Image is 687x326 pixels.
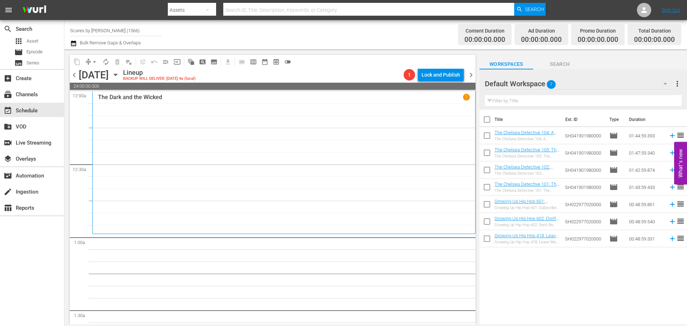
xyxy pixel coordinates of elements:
[71,56,83,68] span: Copy Lineup
[79,69,109,81] div: [DATE]
[4,6,13,14] span: menu
[494,147,559,174] a: The Chelsea Detective 103: The Gentle Giant (The Chelsea Detective 103: The Gentle Giant (amc_net...
[562,127,606,144] td: SH041901980000
[494,188,559,193] div: The Chelsea Detective 101: The Wages of Sin
[494,233,559,254] a: Growing Up Hip Hop 418: Leave Me Alone (Growing Up Hip Hop 418: Leave Me Alone (VARIANT))
[273,58,280,65] span: preview_outlined
[174,58,181,65] span: input
[26,38,38,45] span: Asset
[609,200,618,209] span: Episode
[171,56,183,68] span: Update Metadata from Key Asset
[4,106,12,115] span: Schedule
[494,130,559,162] a: The Chelsea Detective 104: A Chelsea Education (The Chelsea Detective 104: A Chelsea Education (a...
[26,59,39,67] span: Series
[248,56,259,68] span: Week Calendar View
[123,77,196,81] div: BACKUP WILL DELIVER: [DATE] 4a (local)
[83,56,100,68] span: Remove Gaps & Overlaps
[626,213,666,230] td: 00:48:59.540
[676,217,685,225] span: reorder
[626,161,666,179] td: 01:42:59.874
[676,183,685,191] span: reorder
[494,154,559,159] div: The Chelsea Detective 103: The Gentle Giant
[464,26,505,36] div: Content Duration
[467,70,476,79] span: chevron_right
[162,58,169,65] span: menu_open
[525,3,544,16] span: Search
[605,110,625,130] th: Type
[562,230,606,247] td: SH022977020000
[609,149,618,157] span: Episode
[85,58,92,65] span: compress
[494,171,559,176] div: The Chelsea Detective 102: [PERSON_NAME]
[668,149,676,157] svg: Add to Schedule
[199,58,206,65] span: pageview_outlined
[494,205,559,210] div: Growing Up Hip Hop 601: Subscribe or Step Aside
[271,56,282,68] span: View Backup
[674,142,687,184] button: Open Feedback Widget
[609,234,618,243] span: Episode
[626,196,666,213] td: 00:48:59.861
[668,235,676,243] svg: Add to Schedule
[4,188,12,196] span: Ingestion
[112,56,123,68] span: Select an event to delete
[125,58,132,65] span: playlist_remove_outlined
[102,58,109,65] span: autorenew_outlined
[4,155,12,163] span: Overlays
[183,55,197,69] span: Refresh All Search Blocks
[494,137,559,141] div: The Chelsea Detective 104: A Chelsea Education
[673,79,682,88] span: more_vert
[479,60,533,69] span: Workspaces
[4,171,12,180] span: Automation
[282,56,293,68] span: 24 hours Lineup View is OFF
[234,55,248,69] span: Day Calendar View
[91,58,98,65] span: arrow_drop_down
[521,36,562,44] span: 00:00:00.000
[70,83,476,90] span: 24:00:00.000
[14,59,23,67] span: Series
[70,70,79,79] span: chevron_left
[676,234,685,243] span: reorder
[609,183,618,191] span: Episode
[676,200,685,208] span: reorder
[494,223,559,227] div: Growing Up Hip Hop 602: Don't Be Salty
[514,3,546,16] button: Search
[14,48,23,57] span: Episode
[494,164,559,191] a: The Chelsea Detective 102: [PERSON_NAME] (The Chelsea Detective 102: [PERSON_NAME] (amc_networks_...
[609,217,618,226] span: Episode
[561,110,605,130] th: Ext. ID
[17,2,52,19] img: ans4CAIJ8jUAAAAAAAAAAAAAAAAAAAAAAAAgQb4GAAAAAAAAAAAAAAAAAAAAAAAAJMjXAAAAAAAAAAAAAAAAAAAAAAAAgAT5G...
[220,55,234,69] span: Download as CSV
[562,144,606,161] td: SH041901980000
[626,144,666,161] td: 01:47:59.340
[14,37,23,45] span: Asset
[261,58,268,65] span: date_range_outlined
[494,216,559,232] a: Growing Up Hip Hop 602: Don't Be Salty (Growing Up Hip Hop 602: Don't Be Salty (VARIANT))
[4,138,12,147] span: Live Streaming
[210,58,218,65] span: subtitles_outlined
[135,55,148,69] span: Customize Events
[676,131,685,140] span: reorder
[578,36,618,44] span: 00:00:00.000
[668,183,676,191] svg: Add to Schedule
[668,218,676,225] svg: Add to Schedule
[634,36,675,44] span: 00:00:00.000
[521,26,562,36] div: Ad Duration
[123,56,135,68] span: Clear Lineup
[562,196,606,213] td: SH022977020000
[422,68,460,81] div: Lock and Publish
[494,181,559,214] a: The Chelsea Detective 101: The Wages of Sin (The Chelsea Detective 101: The Wages of Sin (amc_net...
[4,90,12,99] span: Channels
[148,56,160,68] span: Revert to Primary Episode
[547,77,556,92] span: 7
[187,58,195,65] span: auto_awesome_motion_outlined
[464,36,505,44] span: 00:00:00.000
[123,69,196,77] div: Lineup
[4,204,12,212] span: Reports
[284,58,291,65] span: toggle_off
[197,56,208,68] span: Create Search Block
[626,230,666,247] td: 00:48:59.331
[494,199,548,225] a: Growing Up Hip Hop 601: Subscribe or Step Aside (Growing Up Hip Hop 601: Subscribe or Step Aside ...
[4,25,12,33] span: Search
[668,166,676,174] svg: Add to Schedule
[562,161,606,179] td: SH041901980000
